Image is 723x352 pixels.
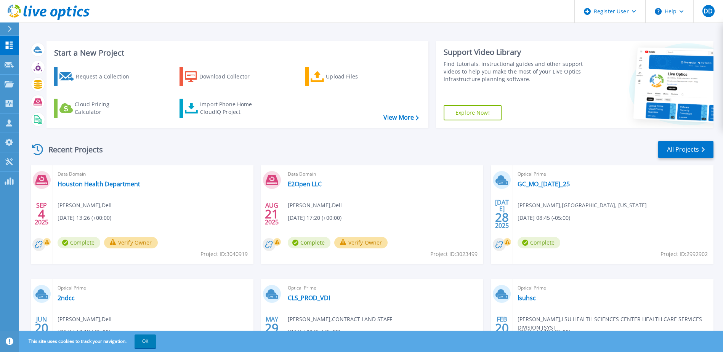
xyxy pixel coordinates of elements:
a: Houston Health Department [58,180,140,188]
span: Complete [58,237,100,248]
h3: Start a New Project [54,49,418,57]
span: Project ID: 2992902 [660,250,708,258]
div: Upload Files [326,69,387,84]
a: Upload Files [305,67,390,86]
div: Support Video Library [444,47,585,57]
button: OK [135,334,156,348]
button: Verify Owner [334,237,388,248]
span: [DATE] 10:18 (-05:00) [58,328,110,336]
span: Project ID: 3023499 [430,250,478,258]
span: [DATE] 17:20 (+00:00) [288,214,341,222]
div: FEB 2025 [495,314,509,342]
span: Data Domain [58,170,249,178]
span: 21 [265,211,279,217]
span: [PERSON_NAME] , Dell [58,315,112,323]
div: Find tutorials, instructional guides and other support videos to help you make the most of your L... [444,60,585,83]
span: [PERSON_NAME] , Dell [288,201,342,210]
span: [PERSON_NAME] , CONTRACT LAND STAFF [288,315,392,323]
span: 20 [35,325,48,331]
a: Explore Now! [444,105,502,120]
a: E2Open LLC [288,180,322,188]
a: Request a Collection [54,67,139,86]
span: Project ID: 3040919 [200,250,248,258]
a: Cloud Pricing Calculator [54,99,139,118]
div: Recent Projects [29,140,113,159]
a: View More [383,114,419,121]
span: Optical Prime [518,284,709,292]
span: Complete [518,237,560,248]
a: CLS_PROD_VDI [288,294,330,302]
span: [PERSON_NAME] , [GEOGRAPHIC_DATA], [US_STATE] [518,201,647,210]
div: SEP 2025 [34,200,49,228]
div: Import Phone Home CloudIQ Project [200,101,260,116]
span: Optical Prime [58,284,249,292]
a: lsuhsc [518,294,536,302]
div: Request a Collection [76,69,137,84]
span: [PERSON_NAME] , Dell [58,201,112,210]
span: [PERSON_NAME] , LSU HEALTH SCIENCES CENTER HEALTH CARE SERVICES DIVISION [SYS] [518,315,713,332]
span: [DATE] 13:26 (+00:00) [58,214,111,222]
span: Optical Prime [288,284,479,292]
div: AUG 2025 [265,200,279,228]
div: [DATE] 2025 [495,200,509,228]
a: Download Collector [180,67,265,86]
span: Data Domain [288,170,479,178]
span: 20 [495,325,509,331]
a: 2ndcc [58,294,75,302]
button: Verify Owner [104,237,158,248]
span: [DATE] 08:45 (-05:00) [518,214,570,222]
span: 29 [265,325,279,331]
div: Download Collector [199,69,260,84]
span: Optical Prime [518,170,709,178]
span: This site uses cookies to track your navigation. [21,334,156,348]
div: MAY 2025 [265,314,279,342]
span: 28 [495,214,509,221]
span: 4 [38,211,45,217]
span: DD [704,8,713,14]
div: JUN 2025 [34,314,49,342]
div: Cloud Pricing Calculator [75,101,136,116]
a: All Projects [658,141,713,158]
span: Complete [288,237,330,248]
a: GC_MO_[DATE]_25 [518,180,570,188]
span: [DATE] 09:25 (-05:00) [288,328,340,336]
span: [DATE] 12:19 (-06:00) [518,328,570,336]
